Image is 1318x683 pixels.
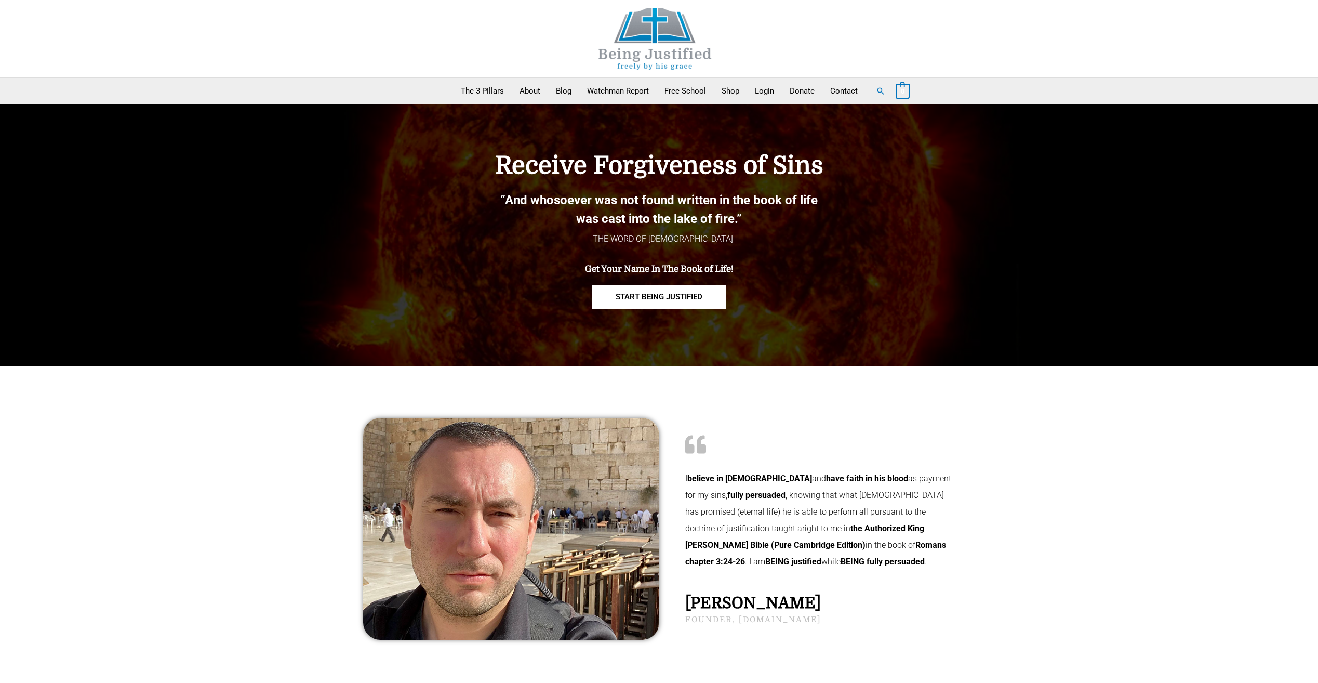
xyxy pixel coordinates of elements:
[747,78,782,104] a: Login
[687,474,812,483] b: believe in [DEMOGRAPHIC_DATA]
[548,78,579,104] a: Blog
[901,87,904,95] span: 0
[577,8,733,70] img: Being Justified
[685,470,955,570] p: I and as payment for my sins, , knowing that what [DEMOGRAPHIC_DATA] has promised (eternal life) ...
[585,234,733,244] span: – THE WORD OF [DEMOGRAPHIC_DATA]
[841,557,925,567] b: BEING fully persuaded
[826,474,908,483] b: have faith in his blood
[592,285,726,309] a: START BEING JUSTIFIED
[616,293,702,301] span: START BEING JUSTIFIED
[685,540,946,567] b: Romans chapter 3:24-26
[782,78,822,104] a: Donate
[512,78,548,104] a: About
[453,78,512,104] a: The 3 Pillars
[727,490,786,500] b: fully persuaded
[441,151,877,180] h4: Receive Forgiveness of Sins
[441,264,877,274] h4: Get Your Name In The Book of Life!
[822,78,866,104] a: Contact
[714,78,747,104] a: Shop
[765,557,821,567] b: BEING justified
[579,78,657,104] a: Watchman Report
[500,193,818,226] b: “And whosoever was not found written in the book of life was cast into the lake of fire.”
[685,523,924,550] b: the Authorized King [PERSON_NAME] Bible (Pure Cambridge Edition)
[453,78,866,104] nav: Primary Site Navigation
[657,78,714,104] a: Free School
[685,616,955,624] h2: founder, [DOMAIN_NAME]
[685,595,955,611] h2: [PERSON_NAME]
[876,86,885,96] a: Search button
[896,86,910,96] a: View Shopping Cart, empty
